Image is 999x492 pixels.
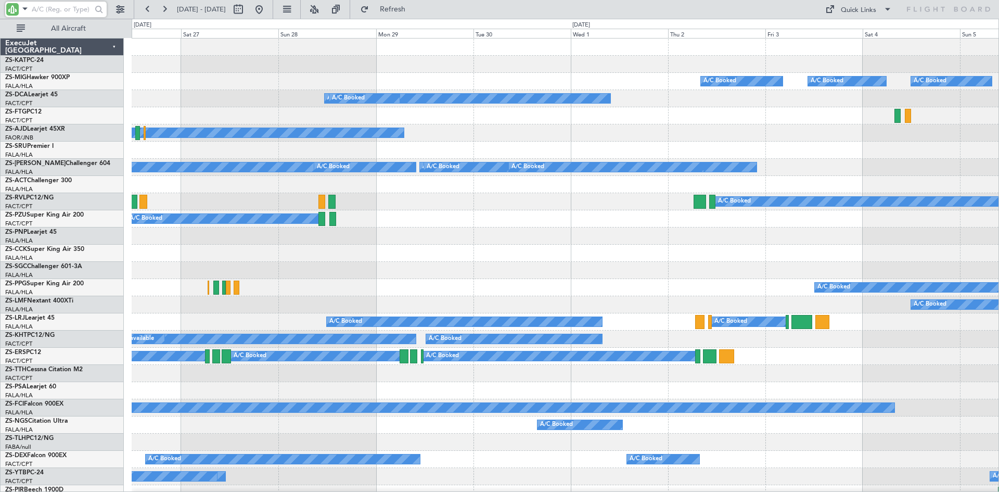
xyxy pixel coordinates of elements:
a: FACT/CPT [5,99,32,107]
a: FACT/CPT [5,220,32,228]
a: FABA/null [5,443,31,451]
span: ZS-SRU [5,143,27,149]
div: Fri 3 [765,29,863,38]
div: A/C Booked [817,280,850,295]
a: ZS-SGCChallenger 601-3A [5,263,82,270]
div: A/C Booked [234,348,266,364]
a: FALA/HLA [5,254,33,262]
a: FACT/CPT [5,340,32,348]
a: FALA/HLA [5,409,33,417]
a: FALA/HLA [5,168,33,176]
a: FACT/CPT [5,203,32,210]
input: A/C (Reg. or Type) [32,2,92,17]
a: ZS-DCALearjet 45 [5,92,58,98]
div: Quick Links [841,5,876,16]
div: A/C Booked [429,331,462,347]
a: ZS-PZUSuper King Air 200 [5,212,84,218]
div: A/C Booked [332,91,365,106]
div: A/C Booked [540,417,573,433]
div: Wed 1 [571,29,668,38]
a: ZS-FCIFalcon 900EX [5,401,63,407]
div: [DATE] [572,21,590,30]
button: Quick Links [820,1,897,18]
a: FACT/CPT [5,65,32,73]
span: ZS-MIG [5,74,27,81]
div: A/C Booked [329,314,362,330]
div: Thu 2 [668,29,765,38]
a: ZS-FTGPC12 [5,109,42,115]
a: FALA/HLA [5,271,33,279]
div: A/C Booked [511,159,544,175]
a: FACT/CPT [5,374,32,382]
a: FALA/HLA [5,426,33,434]
a: FALA/HLA [5,392,33,399]
div: [DATE] [134,21,151,30]
a: ZS-KATPC-24 [5,57,44,64]
div: A/C Booked [714,314,747,330]
span: ZS-SGC [5,263,27,270]
div: Sat 27 [181,29,278,38]
span: All Aircraft [27,25,110,32]
span: ZS-YTB [5,470,27,476]
a: FALA/HLA [5,151,33,159]
a: ZS-ACTChallenger 300 [5,178,72,184]
span: ZS-PPG [5,281,27,287]
a: ZS-DEXFalcon 900EX [5,452,67,459]
a: FALA/HLA [5,185,33,193]
span: ZS-KAT [5,57,27,64]
span: ZS-TLH [5,435,26,441]
div: Mon 29 [376,29,473,38]
a: ZS-TTHCessna Citation M2 [5,367,83,373]
span: ZS-NGS [5,418,28,424]
a: FACT/CPT [5,357,32,365]
div: A/C Booked [148,451,181,467]
div: A/C Booked [327,91,360,106]
a: ZS-CCKSuper King Air 350 [5,246,84,253]
div: A/C Booked [317,159,350,175]
span: ZS-LMF [5,298,27,304]
a: ZS-ERSPC12 [5,349,41,356]
div: Tue 30 [473,29,571,38]
span: ZS-LRJ [5,315,25,321]
span: ZS-PNP [5,229,27,235]
a: ZS-LMFNextant 400XTi [5,298,73,304]
div: A/C Booked [427,159,459,175]
a: FACT/CPT [5,117,32,124]
div: A/C Booked [914,297,946,312]
span: ZS-FTG [5,109,27,115]
button: Refresh [355,1,418,18]
span: Refresh [371,6,415,13]
span: ZS-TTH [5,367,27,373]
div: A/C Booked [630,451,662,467]
a: ZS-SRUPremier I [5,143,54,149]
a: ZS-PSALearjet 60 [5,384,56,390]
span: ZS-DEX [5,452,27,459]
div: A/C Unavailable [111,331,154,347]
span: ZS-DCA [5,92,28,98]
a: ZS-NGSCitation Ultra [5,418,68,424]
span: ZS-ERS [5,349,26,356]
a: FALA/HLA [5,323,33,331]
span: ZS-[PERSON_NAME] [5,160,66,167]
a: ZS-TLHPC12/NG [5,435,54,441]
div: Sun 28 [278,29,376,38]
span: ZS-KHT [5,332,27,338]
span: ZS-ACT [5,178,27,184]
a: FAOR/JNB [5,134,33,142]
a: FALA/HLA [5,237,33,245]
span: ZS-RVL [5,195,26,201]
a: FACT/CPT [5,477,32,485]
span: ZS-PSA [5,384,27,390]
span: ZS-PZU [5,212,27,218]
div: A/C Booked [422,159,455,175]
a: ZS-MIGHawker 900XP [5,74,70,81]
a: FACT/CPT [5,460,32,468]
a: ZS-PNPLearjet 45 [5,229,57,235]
a: ZS-[PERSON_NAME]Challenger 604 [5,160,110,167]
div: A/C Booked [718,194,751,209]
div: A/C Booked [914,73,946,89]
div: Fri 26 [84,29,181,38]
div: A/C Booked [426,348,459,364]
div: Sat 4 [863,29,960,38]
span: ZS-AJD [5,126,27,132]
